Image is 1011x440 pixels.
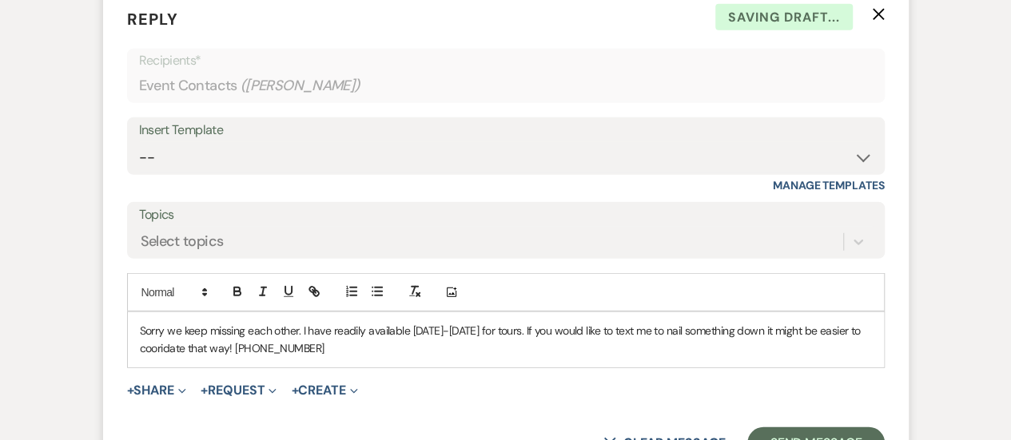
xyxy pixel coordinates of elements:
[127,384,134,397] span: +
[773,178,885,192] a: Manage Templates
[201,384,277,397] button: Request
[140,322,872,358] p: Sorry we keep missing each other. I have readily available [DATE]-[DATE] for tours. If you would ...
[139,204,873,227] label: Topics
[139,119,873,142] div: Insert Template
[141,231,224,252] div: Select topics
[139,50,873,71] p: Recipients*
[291,384,357,397] button: Create
[715,4,853,31] span: Saving draft...
[139,70,873,101] div: Event Contacts
[241,75,360,97] span: ( [PERSON_NAME] )
[127,384,187,397] button: Share
[201,384,208,397] span: +
[291,384,298,397] span: +
[127,9,178,30] span: Reply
